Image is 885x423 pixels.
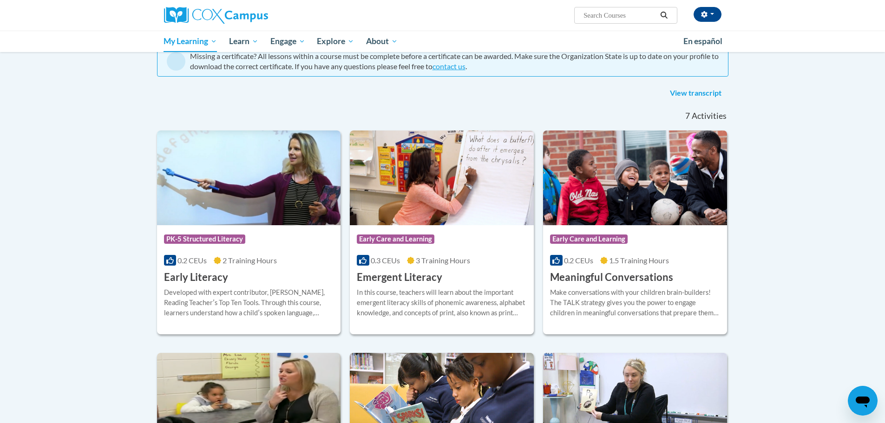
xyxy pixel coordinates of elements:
button: Account Settings [694,7,721,22]
a: View transcript [663,86,728,101]
span: Activities [692,111,727,121]
a: Course LogoEarly Care and Learning0.2 CEUs1.5 Training Hours Meaningful ConversationsMake convers... [543,130,727,335]
h3: Emergent Literacy [357,270,442,285]
img: Course Logo [157,130,341,225]
a: En español [677,32,728,51]
div: Missing a certificate? All lessons within a course must be complete before a certificate can be a... [190,51,719,72]
span: About [366,36,398,47]
span: Learn [229,36,258,47]
div: Make conversations with your children brain-builders! The TALK strategy gives you the power to en... [550,287,720,318]
span: Early Care and Learning [357,234,434,244]
span: 0.2 CEUs [564,256,593,265]
div: In this course, teachers will learn about the important emergent literacy skills of phonemic awar... [357,287,527,318]
span: 0.3 CEUs [371,256,400,265]
a: My Learning [158,31,223,52]
span: 1.5 Training Hours [609,256,669,265]
span: 3 Training Hours [416,256,470,265]
a: About [360,31,404,52]
a: Engage [264,31,311,52]
input: Search Courses [583,10,657,21]
img: Cox Campus [164,7,268,24]
span: Early Care and Learning [550,234,628,244]
button: Search [657,10,671,21]
a: Cox Campus [164,7,341,24]
a: contact us [433,62,465,71]
span: 0.2 CEUs [177,256,207,265]
div: Developed with expert contributor, [PERSON_NAME], Reading Teacherʹs Top Ten Tools. Through this c... [164,287,334,318]
a: Course LogoPK-5 Structured Literacy0.2 CEUs2 Training Hours Early LiteracyDeveloped with expert c... [157,130,341,335]
h3: Meaningful Conversations [550,270,673,285]
span: Explore [317,36,354,47]
span: Engage [270,36,305,47]
span: PK-5 Structured Literacy [164,234,245,244]
img: Course Logo [350,130,534,225]
span: En español [683,36,722,46]
span: My Learning [164,36,217,47]
a: Course LogoEarly Care and Learning0.3 CEUs3 Training Hours Emergent LiteracyIn this course, teach... [350,130,534,335]
a: Learn [223,31,264,52]
span: 2 Training Hours [223,256,277,265]
h3: Early Literacy [164,270,228,285]
iframe: Button to launch messaging window, conversation in progress [848,386,878,416]
a: Explore [311,31,360,52]
span: 7 [685,111,690,121]
img: Course Logo [543,130,727,225]
div: Main menu [150,31,735,52]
